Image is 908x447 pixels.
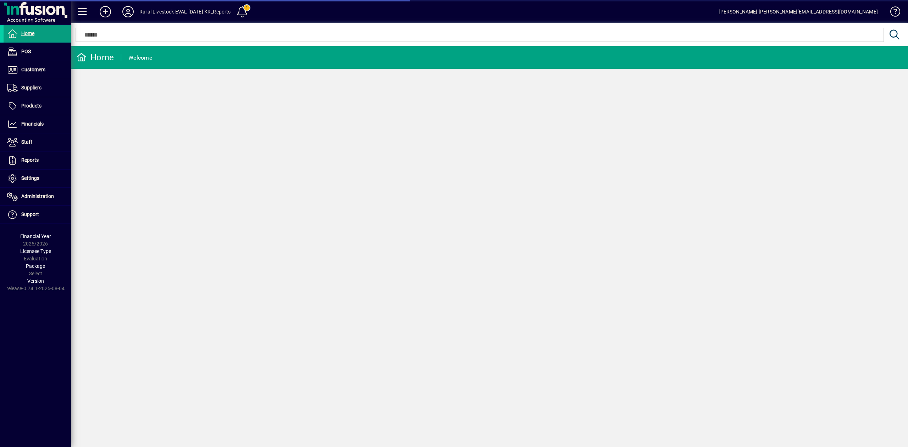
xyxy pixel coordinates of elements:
[21,139,32,145] span: Staff
[4,79,71,97] a: Suppliers
[4,151,71,169] a: Reports
[719,6,878,17] div: [PERSON_NAME] [PERSON_NAME][EMAIL_ADDRESS][DOMAIN_NAME]
[21,103,41,109] span: Products
[26,263,45,269] span: Package
[21,211,39,217] span: Support
[76,52,114,63] div: Home
[21,157,39,163] span: Reports
[27,278,44,284] span: Version
[21,67,45,72] span: Customers
[20,233,51,239] span: Financial Year
[128,52,152,64] div: Welcome
[21,193,54,199] span: Administration
[21,31,34,36] span: Home
[20,248,51,254] span: Licensee Type
[94,5,117,18] button: Add
[885,1,899,24] a: Knowledge Base
[21,175,39,181] span: Settings
[4,97,71,115] a: Products
[21,85,41,90] span: Suppliers
[21,49,31,54] span: POS
[4,170,71,187] a: Settings
[4,206,71,223] a: Support
[4,188,71,205] a: Administration
[117,5,139,18] button: Profile
[4,133,71,151] a: Staff
[21,121,44,127] span: Financials
[4,115,71,133] a: Financials
[4,61,71,79] a: Customers
[4,43,71,61] a: POS
[139,6,231,17] div: Rural Livestock EVAL [DATE] KR_Reports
